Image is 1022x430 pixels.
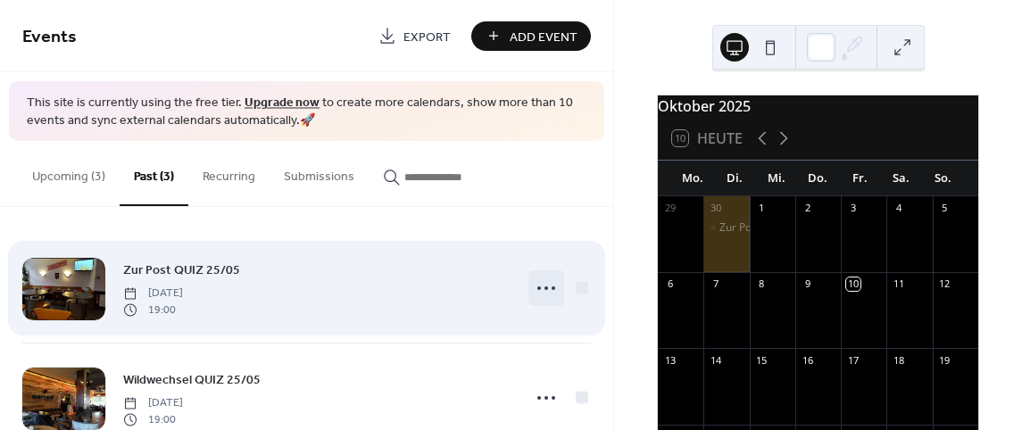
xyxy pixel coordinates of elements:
div: 3 [846,202,860,215]
span: Add Event [510,28,577,46]
div: Sa. [881,161,923,196]
a: Export [365,21,464,51]
div: 15 [755,353,769,367]
div: 10 [846,277,860,291]
span: Wildwechsel QUIZ 25/05 [123,371,261,390]
div: 4 [892,202,905,215]
div: 14 [709,353,722,367]
div: 1 [755,202,769,215]
div: 8 [755,277,769,291]
div: 9 [801,277,814,291]
div: 5 [938,202,951,215]
div: 13 [663,353,677,367]
div: 17 [846,353,860,367]
a: Upgrade now [245,91,320,115]
div: Oktober 2025 [658,95,978,117]
div: 11 [892,277,905,291]
button: Past (3) [120,141,188,206]
div: So. [922,161,964,196]
a: Wildwechsel QUIZ 25/05 [123,369,261,390]
div: 7 [709,277,722,291]
div: 16 [801,353,814,367]
div: Zur Post QUIZ 25/05 [703,220,749,236]
div: 30 [709,202,722,215]
span: Zur Post QUIZ 25/05 [123,261,240,280]
button: Submissions [270,141,369,204]
div: Fr. [839,161,881,196]
a: Zur Post QUIZ 25/05 [123,260,240,280]
button: Recurring [188,141,270,204]
span: Export [403,28,451,46]
div: 18 [892,353,905,367]
span: Events [22,20,77,54]
div: Mi. [755,161,797,196]
div: Do. [797,161,839,196]
span: [DATE] [123,395,183,411]
div: Zur Post QUIZ 25/05 [719,220,819,236]
div: 6 [663,277,677,291]
span: 19:00 [123,302,183,318]
span: This site is currently using the free tier. to create more calendars, show more than 10 events an... [27,95,586,129]
button: Upcoming (3) [18,141,120,204]
button: Add Event [471,21,591,51]
div: 2 [801,202,814,215]
span: [DATE] [123,285,183,302]
div: 19 [938,353,951,367]
div: Mo. [672,161,714,196]
div: 29 [663,202,677,215]
div: 12 [938,277,951,291]
span: 19:00 [123,411,183,427]
div: Di. [714,161,756,196]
